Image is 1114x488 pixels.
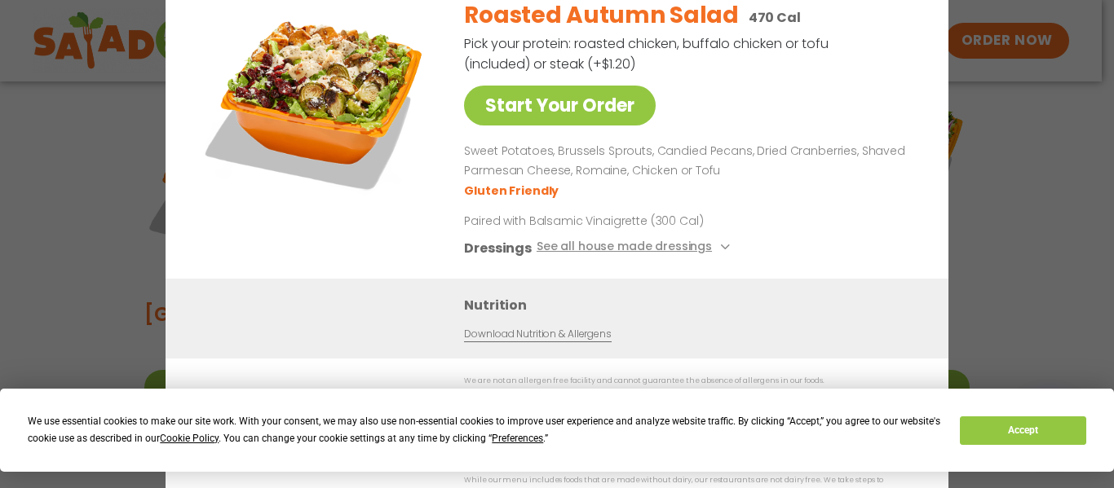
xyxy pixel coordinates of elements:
[464,238,532,258] h3: Dressings
[160,433,219,444] span: Cookie Policy
[28,413,940,447] div: We use essential cookies to make our site work. With your consent, we may also use non-essential ...
[464,213,766,230] p: Paired with Balsamic Vinaigrette (300 Cal)
[464,295,924,315] h3: Nutrition
[492,433,543,444] span: Preferences
[464,142,909,181] p: Sweet Potatoes, Brussels Sprouts, Candied Pecans, Dried Cranberries, Shaved Parmesan Cheese, Roma...
[960,416,1085,445] button: Accept
[464,33,831,74] p: Pick your protein: roasted chicken, buffalo chicken or tofu (included) or steak (+$1.20)
[464,182,561,200] li: Gluten Friendly
[464,86,656,125] a: Start Your Order
[749,7,801,28] p: 470 Cal
[464,327,611,342] a: Download Nutrition & Allergens
[537,238,735,258] button: See all house made dressings
[464,375,916,387] p: We are not an allergen free facility and cannot guarantee the absence of allergens in our foods.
